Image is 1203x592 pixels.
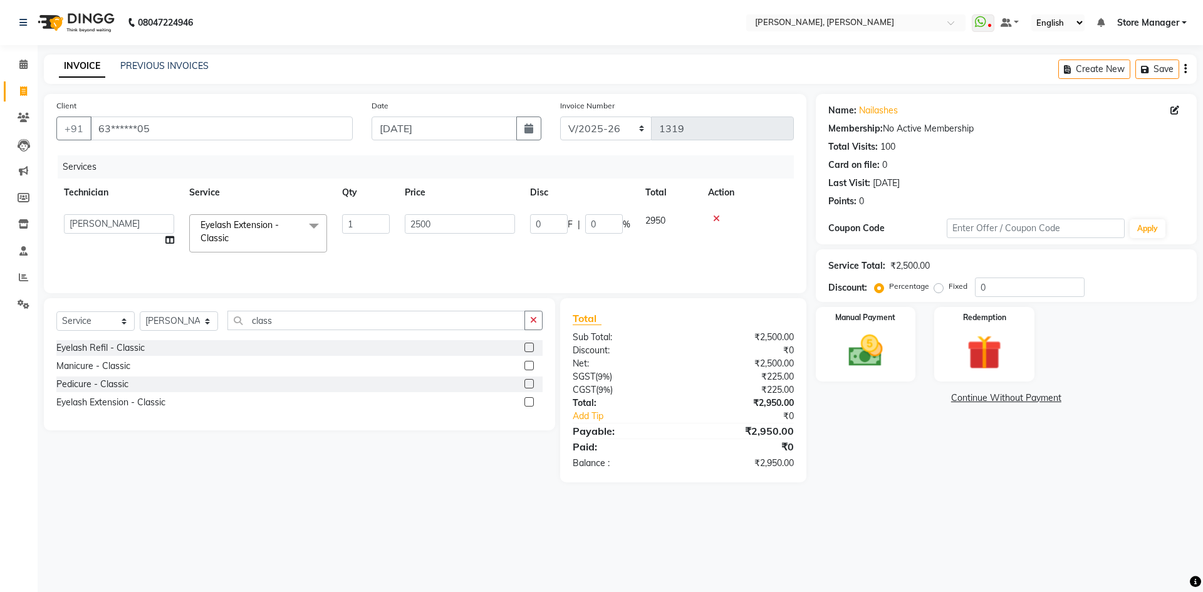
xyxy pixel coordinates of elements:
[828,122,883,135] div: Membership:
[1135,60,1179,79] button: Save
[683,457,803,470] div: ₹2,950.00
[700,179,794,207] th: Action
[828,140,878,153] div: Total Visits:
[568,218,573,231] span: F
[229,232,234,244] a: x
[573,312,601,325] span: Total
[598,385,610,395] span: 9%
[683,439,803,454] div: ₹0
[56,117,91,140] button: +91
[828,195,857,208] div: Points:
[59,55,105,78] a: INVOICE
[563,439,683,454] div: Paid:
[56,360,130,373] div: Manicure - Classic
[638,179,700,207] th: Total
[397,179,523,207] th: Price
[573,371,595,382] span: SGST
[563,397,683,410] div: Total:
[838,331,894,371] img: _cash.svg
[683,370,803,383] div: ₹225.00
[703,410,803,423] div: ₹0
[563,457,683,470] div: Balance :
[56,341,145,355] div: Eyelash Refil - Classic
[889,281,929,292] label: Percentage
[835,312,895,323] label: Manual Payment
[598,371,610,382] span: 9%
[56,378,128,391] div: Pedicure - Classic
[227,311,525,330] input: Search or Scan
[890,259,930,273] div: ₹2,500.00
[947,219,1125,238] input: Enter Offer / Coupon Code
[828,104,857,117] div: Name:
[683,383,803,397] div: ₹225.00
[32,5,118,40] img: logo
[859,104,898,117] a: Nailashes
[828,281,867,294] div: Discount:
[818,392,1194,405] a: Continue Without Payment
[563,344,683,357] div: Discount:
[963,312,1006,323] label: Redemption
[623,218,630,231] span: %
[563,423,683,439] div: Payable:
[645,215,665,226] span: 2950
[683,423,803,439] div: ₹2,950.00
[828,222,947,235] div: Coupon Code
[949,281,967,292] label: Fixed
[372,100,388,112] label: Date
[828,177,870,190] div: Last Visit:
[523,179,638,207] th: Disc
[828,158,880,172] div: Card on file:
[200,219,279,244] span: Eyelash Extension - Classic
[873,177,900,190] div: [DATE]
[880,140,895,153] div: 100
[859,195,864,208] div: 0
[578,218,580,231] span: |
[1117,16,1179,29] span: Store Manager
[882,158,887,172] div: 0
[956,331,1013,374] img: _gift.svg
[573,384,596,395] span: CGST
[563,410,703,423] a: Add Tip
[563,357,683,370] div: Net:
[1130,219,1165,238] button: Apply
[563,331,683,344] div: Sub Total:
[683,344,803,357] div: ₹0
[90,117,353,140] input: Search by Name/Mobile/Email/Code
[56,396,165,409] div: Eyelash Extension - Classic
[138,5,193,40] b: 08047224946
[683,357,803,370] div: ₹2,500.00
[563,370,683,383] div: ( )
[683,331,803,344] div: ₹2,500.00
[58,155,803,179] div: Services
[828,259,885,273] div: Service Total:
[560,100,615,112] label: Invoice Number
[56,100,76,112] label: Client
[828,122,1184,135] div: No Active Membership
[335,179,397,207] th: Qty
[182,179,335,207] th: Service
[56,179,182,207] th: Technician
[563,383,683,397] div: ( )
[1058,60,1130,79] button: Create New
[683,397,803,410] div: ₹2,950.00
[120,60,209,71] a: PREVIOUS INVOICES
